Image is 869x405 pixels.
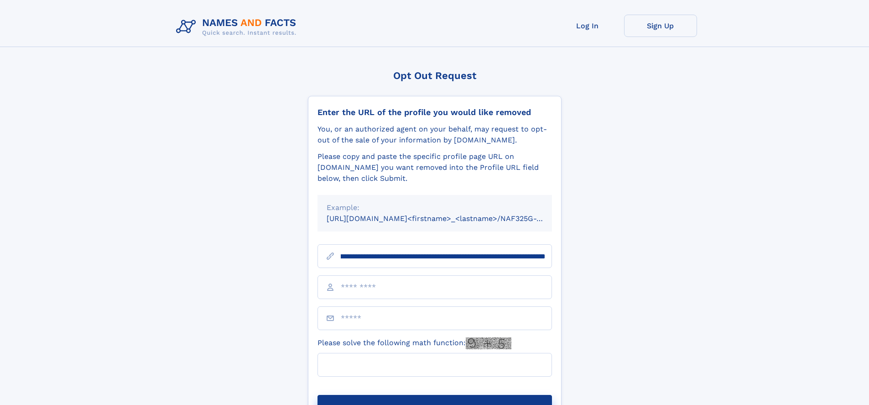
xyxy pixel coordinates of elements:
[551,15,624,37] a: Log In
[327,214,569,223] small: [URL][DOMAIN_NAME]<firstname>_<lastname>/NAF325G-xxxxxxxx
[327,202,543,213] div: Example:
[172,15,304,39] img: Logo Names and Facts
[317,124,552,146] div: You, or an authorized agent on your behalf, may request to opt-out of the sale of your informatio...
[317,151,552,184] div: Please copy and paste the specific profile page URL on [DOMAIN_NAME] you want removed into the Pr...
[624,15,697,37] a: Sign Up
[317,337,511,349] label: Please solve the following math function:
[308,70,562,81] div: Opt Out Request
[317,107,552,117] div: Enter the URL of the profile you would like removed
